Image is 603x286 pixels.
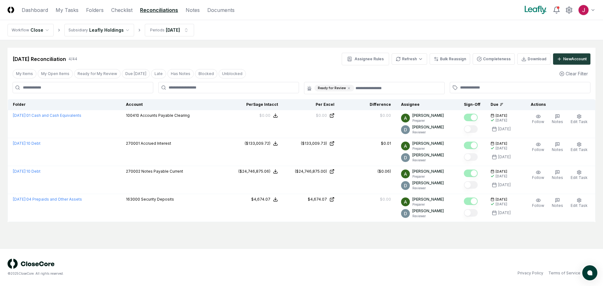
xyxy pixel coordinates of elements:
[531,169,546,182] button: Follow
[412,169,444,174] p: [PERSON_NAME]
[551,197,564,210] button: Notes
[569,113,589,126] button: Edit Task
[518,270,543,276] a: Privacy Policy
[412,141,444,146] p: [PERSON_NAME]
[430,53,470,65] button: Bulk Reassign
[412,118,444,123] p: Preparer
[401,153,410,162] img: ACg8ocLeIi4Jlns6Fsr4lO0wQ1XJrFQvF4yUjbLrd1AsCAOmrfa1KQ=s96-c
[238,169,278,174] button: ($24,746,875.06)
[207,6,235,14] a: Documents
[8,99,121,110] th: Folder
[140,6,178,14] a: Reconciliations
[412,197,444,202] p: [PERSON_NAME]
[219,69,246,78] button: Unblocked
[13,197,82,202] a: [DATE]:04 Prepaids and Other Assets
[552,175,563,180] span: Notes
[141,169,183,174] span: Notes Payable Current
[126,102,221,107] div: Account
[38,69,73,78] button: My Open Items
[151,69,166,78] button: Late
[340,99,396,110] th: Difference
[412,186,444,191] p: Reviewer
[22,6,48,14] a: Dashboard
[517,53,551,65] button: Download
[13,113,26,118] span: [DATE] :
[245,141,278,146] button: ($133,009.72)
[464,125,478,133] button: Mark complete
[523,5,548,15] img: Leafly logo
[464,197,478,205] button: Mark complete
[412,113,444,118] p: [PERSON_NAME]
[498,154,511,160] div: [DATE]
[13,69,36,78] button: My Items
[401,114,410,122] img: ACg8ocKKg2129bkBZaX4SAoUQtxLaQ4j-f2PQjMuak4pDCyzCI-IvA=s96-c
[126,141,140,146] span: 270001
[401,170,410,178] img: ACg8ocKKg2129bkBZaX4SAoUQtxLaQ4j-f2PQjMuak4pDCyzCI-IvA=s96-c
[464,181,478,189] button: Mark complete
[498,210,511,216] div: [DATE]
[532,147,544,152] span: Follow
[396,99,459,110] th: Assignee
[314,85,354,91] div: Ready for Review
[166,27,180,33] div: [DATE]
[532,203,544,208] span: Follow
[412,124,444,130] p: [PERSON_NAME]
[552,203,563,208] span: Notes
[464,153,478,161] button: Mark complete
[401,209,410,218] img: ACg8ocLeIi4Jlns6Fsr4lO0wQ1XJrFQvF4yUjbLrd1AsCAOmrfa1KQ=s96-c
[412,158,444,163] p: Reviewer
[498,182,511,188] div: [DATE]
[473,53,515,65] button: Completeness
[557,68,590,79] button: Clear Filter
[401,197,410,206] img: ACg8ocKKg2129bkBZaX4SAoUQtxLaQ4j-f2PQjMuak4pDCyzCI-IvA=s96-c
[226,99,283,110] th: Per Sage Intacct
[412,130,444,135] p: Reviewer
[8,259,55,269] img: logo
[13,197,26,202] span: [DATE] :
[295,169,327,174] div: ($24,746,875.00)
[13,113,81,118] a: [DATE]:01 Cash and Cash Equivalents
[496,197,507,202] span: [DATE]
[459,99,486,110] th: Sign-Off
[238,169,270,174] div: ($24,746,875.06)
[251,197,270,202] div: $4,674.07
[412,180,444,186] p: [PERSON_NAME]
[498,126,511,132] div: [DATE]
[551,113,564,126] button: Notes
[301,141,327,146] div: ($133,009.73)
[412,174,444,179] p: Preparer
[126,197,140,202] span: 163000
[464,142,478,149] button: Mark complete
[288,169,334,174] a: ($24,746,875.00)
[582,265,597,280] button: atlas-launcher
[552,147,563,152] span: Notes
[186,6,200,14] a: Notes
[412,146,444,151] p: Preparer
[569,169,589,182] button: Edit Task
[579,5,589,15] img: ACg8ocJfBSitaon9c985KWe3swqK2kElzkAv-sHk65QWxGQz4ldowg=s96-c
[141,197,174,202] span: Security Deposits
[56,6,79,14] a: My Tasks
[74,69,121,78] button: Ready for My Review
[126,169,140,174] span: 270002
[552,119,563,124] span: Notes
[553,53,590,65] button: NewAccount
[496,169,507,174] span: [DATE]
[401,125,410,134] img: ACg8ocLeIi4Jlns6Fsr4lO0wQ1XJrFQvF4yUjbLrd1AsCAOmrfa1KQ=s96-c
[288,197,334,202] a: $4,674.07
[491,102,516,107] div: Due
[68,27,88,33] div: Subsidiary
[496,113,507,118] span: [DATE]
[496,174,507,179] div: [DATE]
[569,197,589,210] button: Edit Task
[342,53,389,65] button: Assignee Rules
[86,6,104,14] a: Folders
[569,141,589,154] button: Edit Task
[464,209,478,217] button: Mark complete
[526,102,590,107] div: Actions
[380,197,391,202] div: $0.00
[392,53,427,65] button: Refresh
[251,197,278,202] button: $4,674.07
[496,118,507,123] div: [DATE]
[563,56,587,62] div: New Account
